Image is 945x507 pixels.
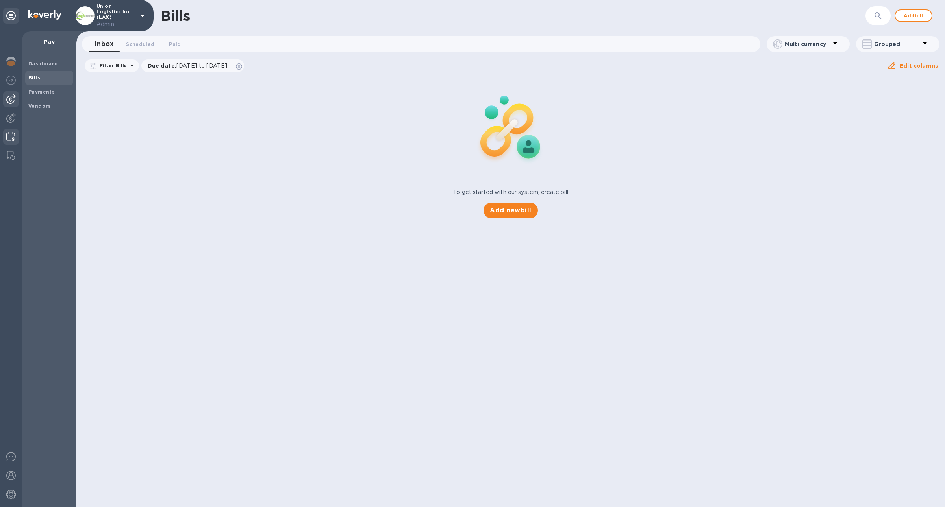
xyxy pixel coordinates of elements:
[28,89,55,95] b: Payments
[96,62,127,69] p: Filter Bills
[141,59,245,72] div: Due date:[DATE] to [DATE]
[28,103,51,109] b: Vendors
[169,40,181,48] span: Paid
[28,38,70,46] p: Pay
[902,11,925,20] span: Add bill
[161,7,190,24] h1: Bills
[176,63,227,69] span: [DATE] to [DATE]
[3,8,19,24] div: Unpin categories
[148,62,232,70] p: Due date :
[96,4,136,28] p: Union Logistics Inc (LAX)
[6,76,16,85] img: Foreign exchange
[895,9,932,22] button: Addbill
[28,61,58,66] b: Dashboard
[95,39,113,50] span: Inbox
[28,10,61,20] img: Logo
[126,40,154,48] span: Scheduled
[453,188,568,196] p: To get started with our system, create bill
[484,203,537,218] button: Add newbill
[6,132,15,142] img: Credit hub
[874,40,920,48] p: Grouped
[900,63,938,69] u: Edit columns
[96,20,136,28] p: Admin
[785,40,831,48] p: Multi currency
[490,206,531,215] span: Add new bill
[28,75,40,81] b: Bills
